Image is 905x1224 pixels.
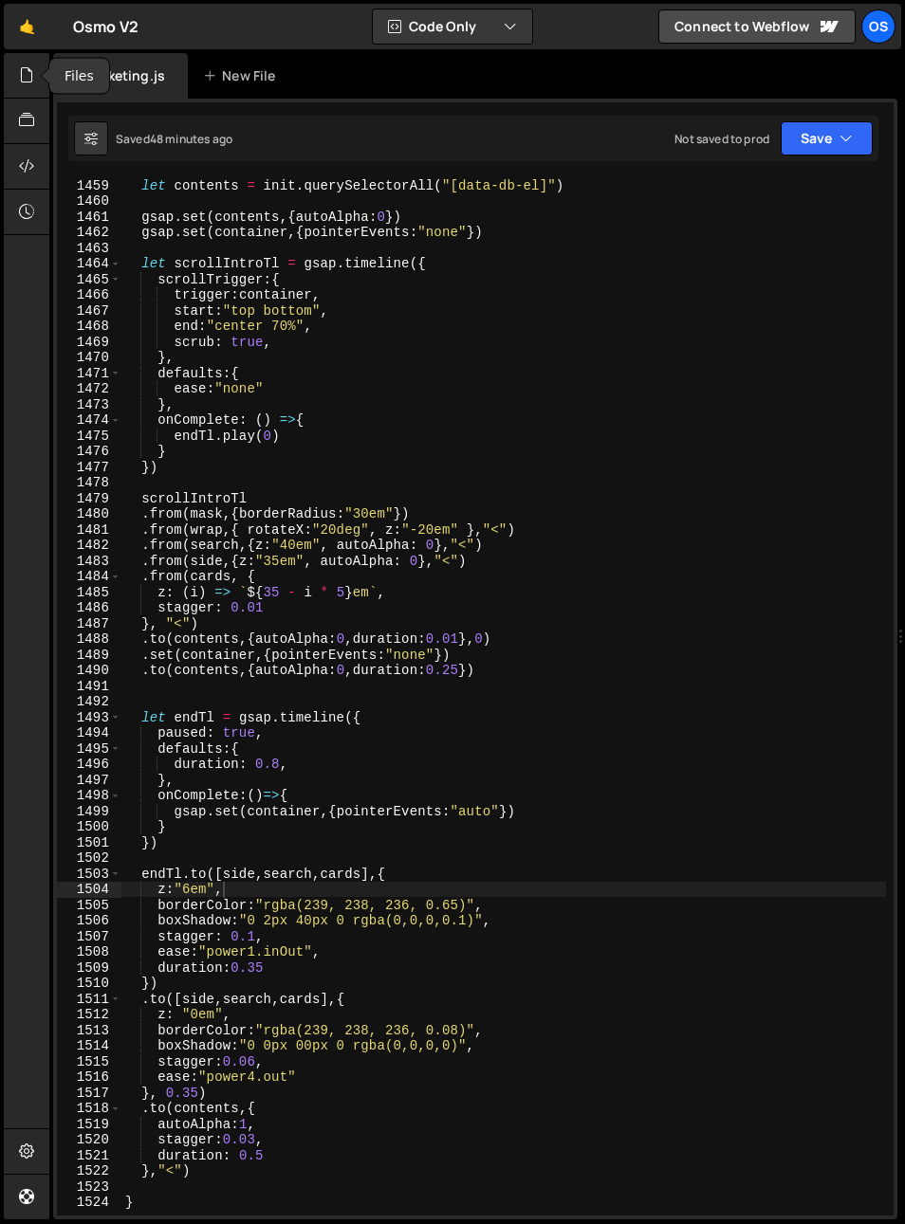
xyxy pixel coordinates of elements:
[57,178,121,194] div: 1459
[57,867,121,883] div: 1503
[57,256,121,272] div: 1464
[57,429,121,445] div: 1475
[57,350,121,366] div: 1470
[57,913,121,929] div: 1506
[781,121,873,155] button: Save
[57,335,121,351] div: 1469
[57,850,121,867] div: 1502
[57,976,121,992] div: 1510
[57,554,121,570] div: 1483
[57,757,121,773] div: 1496
[57,287,121,303] div: 1466
[57,1148,121,1164] div: 1521
[57,241,121,257] div: 1463
[150,131,232,147] div: 48 minutes ago
[4,4,50,49] a: 🤙
[49,59,109,94] div: Files
[73,15,139,38] div: Osmo V2
[57,1086,121,1102] div: 1517
[57,600,121,616] div: 1486
[57,1038,121,1054] div: 1514
[57,225,121,241] div: 1462
[57,303,121,320] div: 1467
[57,710,121,726] div: 1493
[57,460,121,476] div: 1477
[57,475,121,491] div: 1478
[57,193,121,210] div: 1460
[57,882,121,898] div: 1504
[57,1195,121,1211] div: 1524
[57,522,121,539] div: 1481
[57,929,121,945] div: 1507
[57,992,121,1008] div: 1511
[373,9,532,44] button: Code Only
[57,1163,121,1179] div: 1522
[57,1069,121,1086] div: 1516
[57,694,121,710] div: 1492
[674,131,769,147] div: Not saved to prod
[57,773,121,789] div: 1497
[116,131,232,147] div: Saved
[658,9,856,44] a: Connect to Webflow
[57,679,121,695] div: 1491
[57,569,121,585] div: 1484
[57,1023,121,1039] div: 1513
[57,725,121,741] div: 1494
[83,66,165,85] div: marketing.js
[57,788,121,804] div: 1498
[57,1101,121,1117] div: 1518
[57,1132,121,1148] div: 1520
[57,412,121,429] div: 1474
[57,898,121,914] div: 1505
[57,1179,121,1196] div: 1523
[57,944,121,960] div: 1508
[203,66,283,85] div: New File
[861,9,896,44] a: Os
[57,506,121,522] div: 1480
[57,210,121,226] div: 1461
[57,366,121,382] div: 1471
[57,538,121,554] div: 1482
[57,444,121,460] div: 1476
[57,835,121,851] div: 1501
[57,397,121,413] div: 1473
[57,585,121,601] div: 1485
[57,1054,121,1070] div: 1515
[57,491,121,507] div: 1479
[57,272,121,288] div: 1465
[57,663,121,679] div: 1490
[57,616,121,632] div: 1487
[57,741,121,758] div: 1495
[57,1117,121,1133] div: 1519
[57,819,121,835] div: 1500
[57,648,121,664] div: 1489
[57,1007,121,1023] div: 1512
[57,631,121,648] div: 1488
[57,804,121,820] div: 1499
[57,319,121,335] div: 1468
[57,381,121,397] div: 1472
[57,960,121,977] div: 1509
